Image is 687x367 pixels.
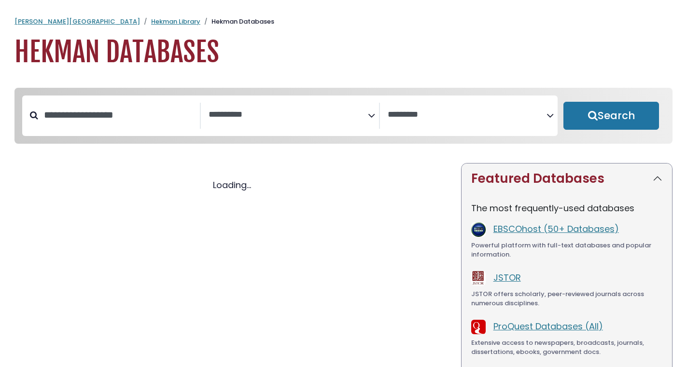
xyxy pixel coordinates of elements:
[462,163,672,194] button: Featured Databases
[471,338,662,357] div: Extensive access to newspapers, broadcasts, journals, dissertations, ebooks, government docs.
[471,241,662,259] div: Powerful platform with full-text databases and popular information.
[493,272,521,284] a: JSTOR
[14,17,140,26] a: [PERSON_NAME][GEOGRAPHIC_DATA]
[471,202,662,215] p: The most frequently-used databases
[14,88,673,144] nav: Search filters
[14,36,673,68] h1: Hekman Databases
[563,102,659,130] button: Submit for Search Results
[151,17,200,26] a: Hekman Library
[388,110,547,120] textarea: Search
[14,178,449,191] div: Loading...
[493,223,619,235] a: EBSCOhost (50+ Databases)
[471,289,662,308] div: JSTOR offers scholarly, peer-reviewed journals across numerous disciplines.
[493,320,603,332] a: ProQuest Databases (All)
[38,107,200,123] input: Search database by title or keyword
[209,110,367,120] textarea: Search
[14,17,673,27] nav: breadcrumb
[200,17,274,27] li: Hekman Databases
